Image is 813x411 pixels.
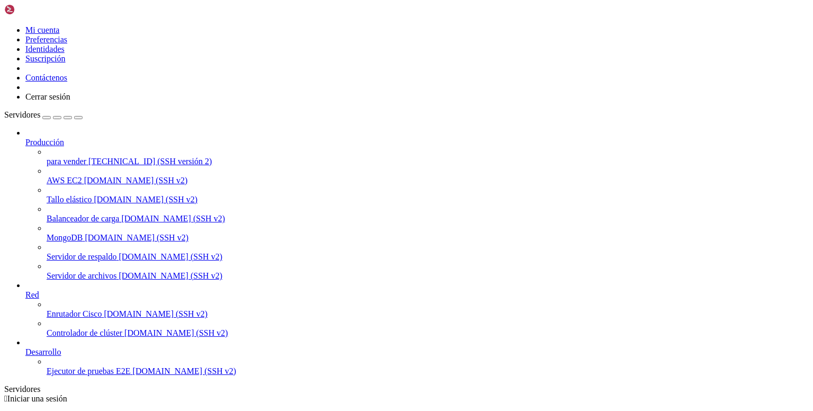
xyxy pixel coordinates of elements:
a: para vender [TECHNICAL_ID] (SSH versión 2) [47,157,809,166]
li: Desarrollo [25,338,809,376]
font: [DOMAIN_NAME] (SSH v2) [119,271,222,280]
a: Balanceador de carga [DOMAIN_NAME] (SSH v2) [47,214,809,224]
a: Identidades [25,44,65,53]
a: Servidores [4,110,83,119]
font:  [4,394,7,403]
li: Producción [25,128,809,281]
font: Cerrar sesión [25,92,70,101]
li: AWS EC2 [DOMAIN_NAME] (SSH v2) [47,166,809,185]
li: Servidor de archivos [DOMAIN_NAME] (SSH v2) [47,262,809,281]
font: Servidores [4,110,40,119]
a: Red [25,290,809,300]
font: [DOMAIN_NAME] (SSH v2) [94,195,198,204]
font: [DOMAIN_NAME] (SSH v2) [124,328,228,337]
a: Enrutador Cisco [DOMAIN_NAME] (SSH v2) [47,309,809,319]
font: para vender [47,157,86,166]
a: Tallo elástico [DOMAIN_NAME] (SSH v2) [47,195,809,204]
font: [TECHNICAL_ID] (SSH versión 2) [88,157,212,166]
a: Suscripción [25,54,66,63]
a: Producción [25,138,809,147]
font: Iniciar una sesión [7,394,67,403]
font: Controlador de clúster [47,328,122,337]
li: para vender [TECHNICAL_ID] (SSH versión 2) [47,147,809,166]
a: Controlador de clúster [DOMAIN_NAME] (SSH v2) [47,328,809,338]
li: Servidor de respaldo [DOMAIN_NAME] (SSH v2) [47,243,809,262]
li: MongoDB [DOMAIN_NAME] (SSH v2) [47,224,809,243]
a: Contáctenos [25,73,67,82]
font: [DOMAIN_NAME] (SSH v2) [84,176,188,185]
li: Ejecutor de pruebas E2E [DOMAIN_NAME] (SSH v2) [47,357,809,376]
a: MongoDB [DOMAIN_NAME] (SSH v2) [47,233,809,243]
li: Tallo elástico [DOMAIN_NAME] (SSH v2) [47,185,809,204]
li: Balanceador de carga [DOMAIN_NAME] (SSH v2) [47,204,809,224]
font: Enrutador Cisco [47,309,102,318]
font: [DOMAIN_NAME] (SSH v2) [121,214,225,223]
font: [DOMAIN_NAME] (SSH v2) [119,252,222,261]
font: Balanceador de carga [47,214,119,223]
a: Servidor de respaldo [DOMAIN_NAME] (SSH v2) [47,252,809,262]
a: Mi cuenta [25,25,59,34]
font: Servidores [4,385,40,394]
font: Servidor de archivos [47,271,116,280]
font: Tallo elástico [47,195,92,204]
a: Servidor de archivos [DOMAIN_NAME] (SSH v2) [47,271,809,281]
font: Servidor de respaldo [47,252,116,261]
font: Desarrollo [25,347,61,356]
font: Red [25,290,39,299]
font: Producción [25,138,64,147]
li: Enrutador Cisco [DOMAIN_NAME] (SSH v2) [47,300,809,319]
font: [DOMAIN_NAME] (SSH v2) [104,309,207,318]
a: AWS EC2 [DOMAIN_NAME] (SSH v2) [47,176,809,185]
a: Preferencias [25,35,67,44]
a: Desarrollo [25,347,809,357]
font: [DOMAIN_NAME] (SSH v2) [85,233,188,242]
li: Red [25,281,809,338]
font: Ejecutor de pruebas E2E [47,367,131,376]
font: AWS EC2 [47,176,82,185]
li: Controlador de clúster [DOMAIN_NAME] (SSH v2) [47,319,809,338]
a: Ejecutor de pruebas E2E [DOMAIN_NAME] (SSH v2) [47,367,809,376]
img: Concha [4,4,65,15]
font: MongoDB [47,233,83,242]
font: [DOMAIN_NAME] (SSH v2) [133,367,237,376]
